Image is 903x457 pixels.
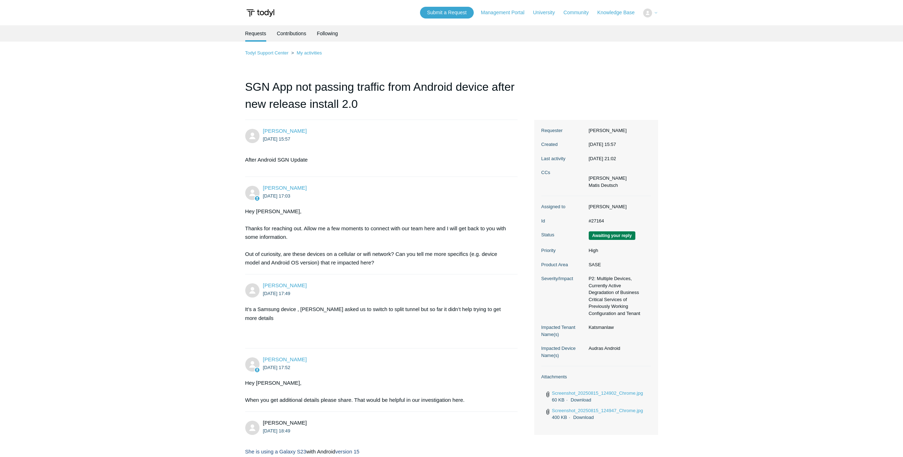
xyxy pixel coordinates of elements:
dt: Id [541,217,585,225]
time: 2025-08-19T21:02:57+00:00 [589,156,616,161]
time: 2025-08-08T17:49:20Z [263,291,290,296]
span: 400 KB [552,415,572,420]
li: Requests [245,25,266,42]
dt: Priority [541,247,585,254]
a: Submit a Request [420,7,474,19]
div: Hey [PERSON_NAME], Thanks for reaching out. Allow me a few moments to connect with our team here ... [245,207,511,267]
dt: Attachments [541,373,651,380]
span: Sam Lipke [263,420,307,426]
dt: CCs [541,169,585,176]
time: 2025-08-08T15:57:26+00:00 [589,142,616,147]
dd: #27164 [585,217,651,225]
span: Shlomo Kay [263,128,307,134]
a: Screenshot_20250815_124947_Chrome.jpg [552,408,643,413]
p: After Android SGN Update [245,156,511,164]
a: [PERSON_NAME] [263,356,307,362]
a: Download [571,397,591,403]
dd: [PERSON_NAME] [585,127,651,134]
dt: Impacted Tenant Name(s) [541,324,585,338]
dt: Impacted Device Name(s) [541,345,585,359]
div: Hey [PERSON_NAME], When you get additional details please share. That would be helpful in our inv... [245,379,511,404]
span: 60 KB [552,397,569,403]
span: She is using a Galaxy S23 [245,449,306,455]
img: Todyl Support Center Help Center home page [245,6,275,20]
span: We are waiting for you to respond [589,231,635,240]
span: Cody Woods [263,356,307,362]
a: Following [317,25,338,42]
dt: Last activity [541,155,585,162]
dt: Created [541,141,585,148]
time: 2025-08-08T17:03:47Z [263,193,290,199]
time: 2025-08-08T17:52:23Z [263,365,290,370]
li: My activities [290,50,322,56]
a: [PERSON_NAME] [263,185,307,191]
a: My activities [296,50,322,56]
a: Download [573,415,594,420]
dt: Assigned to [541,203,585,210]
a: University [533,9,562,16]
a: Screenshot_20250815_124902_Chrome.jpg [552,390,643,396]
li: Sam Lipke [589,175,627,182]
span: It’s a Samsung device , [PERSON_NAME] asked us to switch to split tunnel but so far it didn’t hel... [245,306,501,321]
dd: [PERSON_NAME] [585,203,651,210]
a: Contributions [277,25,306,42]
dd: High [585,247,651,254]
dd: SASE [585,261,651,268]
a: Knowledge Base [597,9,642,16]
span: with Android [306,448,335,455]
time: 2025-08-08T15:57:26Z [263,136,290,142]
a: [PERSON_NAME] [263,282,307,288]
dt: Requester [541,127,585,134]
span: Shlomo Kay [263,282,307,288]
time: 2025-08-08T18:49:05Z [263,428,290,434]
li: Todyl Support Center [245,50,290,56]
dt: Product Area [541,261,585,268]
dt: Status [541,231,585,238]
dd: Audras Android [585,345,651,352]
dt: Severity/Impact [541,275,585,282]
a: Community [563,9,596,16]
a: [PERSON_NAME] [263,128,307,134]
span: Cody Woods [263,185,307,191]
dd: Katsmanlaw [585,324,651,331]
li: Matis Deutsch [589,182,627,189]
h1: SGN App not passing traffic from Android device after new release install 2.0 [245,78,518,120]
a: Todyl Support Center [245,50,289,56]
span: version 15 [335,449,359,455]
dd: P2: Multiple Devices, Currently Active Degradation of Business Critical Services of Previously Wo... [585,275,651,317]
a: Management Portal [481,9,531,16]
